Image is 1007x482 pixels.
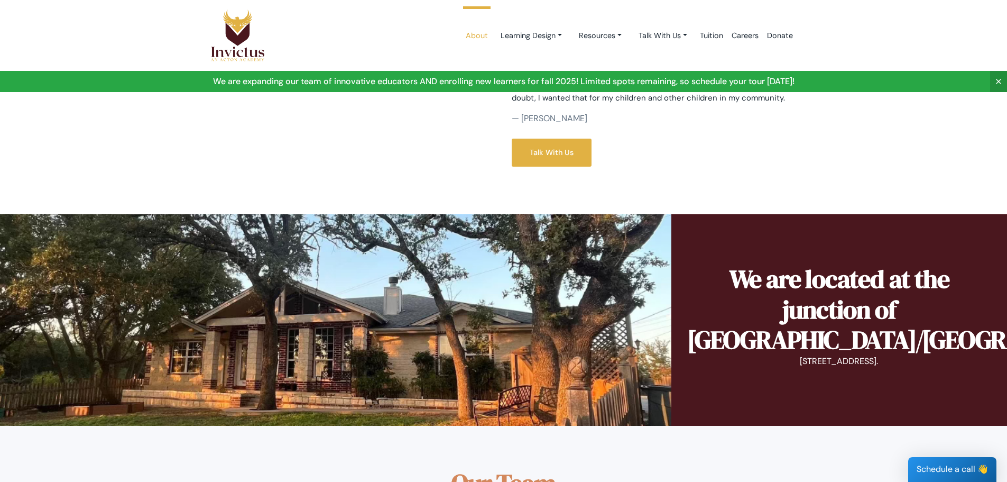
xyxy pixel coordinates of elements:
img: Logo [210,9,265,62]
img: tab_keywords_by_traffic_grey.svg [105,61,114,70]
div: v 4.0.25 [30,17,52,25]
img: website_grey.svg [17,28,25,36]
img: logo_orange.svg [17,17,25,25]
a: Donate [763,13,797,58]
a: Tuition [696,13,727,58]
p: [STREET_ADDRESS]. [687,356,991,368]
a: Learning Design [492,26,570,46]
h2: We are located at the junction of [GEOGRAPHIC_DATA]/[GEOGRAPHIC_DATA]/[GEOGRAPHIC_DATA] [687,264,991,356]
img: tab_domain_overview_orange.svg [29,61,37,70]
a: Resources [570,26,630,46]
div: Schedule a call 👋 [908,457,996,482]
a: Talk With Us [630,26,696,46]
a: Careers [727,13,763,58]
div: Keywords by Traffic [117,62,178,69]
a: Talk With Us [512,139,592,167]
p: — [PERSON_NAME] [512,113,797,125]
a: About [461,13,492,58]
div: Domain Overview [40,62,95,69]
div: Domain: [DOMAIN_NAME] [27,28,116,36]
